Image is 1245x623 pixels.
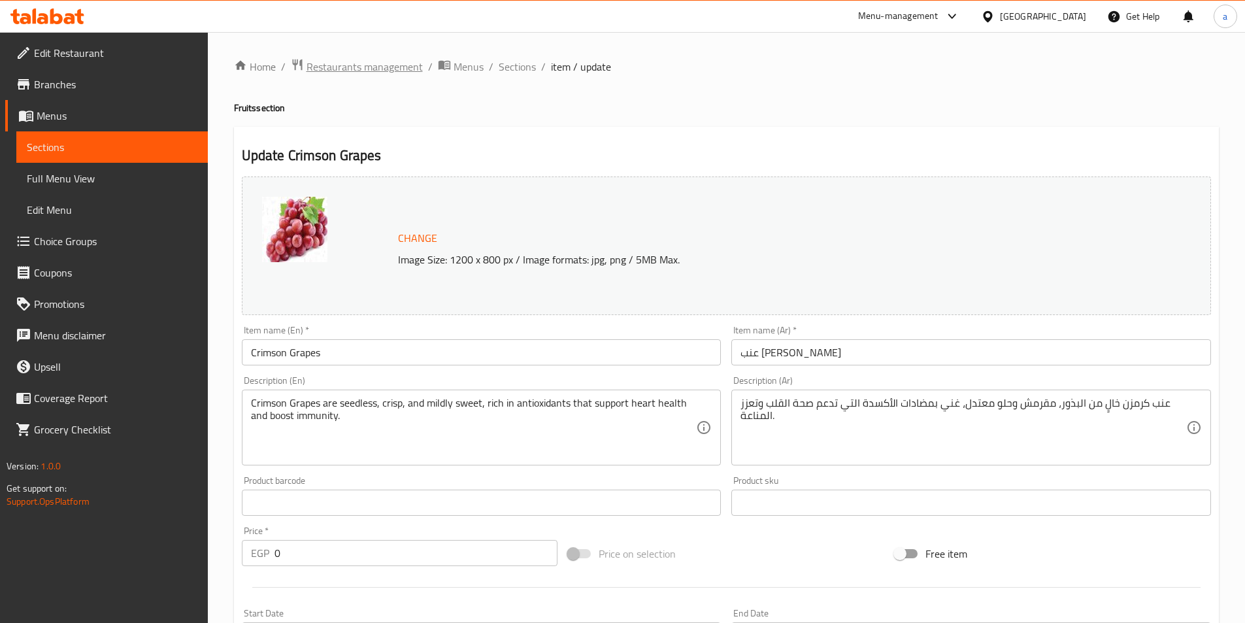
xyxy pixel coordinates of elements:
a: Edit Restaurant [5,37,208,69]
a: Sections [16,131,208,163]
a: Branches [5,69,208,100]
a: Coupons [5,257,208,288]
a: Support.OpsPlatform [7,493,90,510]
a: Full Menu View [16,163,208,194]
span: Version: [7,458,39,475]
a: Sections [499,59,536,75]
a: Home [234,59,276,75]
span: item / update [551,59,611,75]
a: Choice Groups [5,226,208,257]
a: Restaurants management [291,58,423,75]
a: Promotions [5,288,208,320]
span: Menus [454,59,484,75]
span: Change [398,229,437,248]
span: Full Menu View [27,171,197,186]
button: Change [393,225,442,252]
a: Coverage Report [5,382,208,414]
span: Sections [27,139,197,155]
span: 1.0.0 [41,458,61,475]
input: Enter name Ar [731,339,1211,365]
nav: breadcrumb [234,58,1219,75]
textarea: عنب كرمزن خالٍ من البذور، مقرمش وحلو معتدل، غني بمضادات الأكسدة التي تدعم صحة القلب وتعزز المناعة. [740,397,1186,459]
a: Menu disclaimer [5,320,208,351]
span: Edit Restaurant [34,45,197,61]
li: / [489,59,493,75]
div: [GEOGRAPHIC_DATA] [1000,9,1086,24]
span: Edit Menu [27,202,197,218]
input: Please enter price [274,540,558,566]
span: Branches [34,76,197,92]
a: Upsell [5,351,208,382]
span: a [1223,9,1227,24]
span: Grocery Checklist [34,422,197,437]
a: Menus [5,100,208,131]
span: Free item [925,546,967,562]
span: Choice Groups [34,233,197,249]
input: Enter name En [242,339,722,365]
h2: Update Crimson Grapes [242,146,1211,165]
div: Menu-management [858,8,938,24]
span: Menus [37,108,197,124]
span: Coupons [34,265,197,280]
textarea: Crimson Grapes are seedless, crisp, and mildly sweet, rich in antioxidants that support heart hea... [251,397,697,459]
a: Edit Menu [16,194,208,226]
li: / [281,59,286,75]
li: / [428,59,433,75]
a: Menus [438,58,484,75]
span: Upsell [34,359,197,375]
span: Promotions [34,296,197,312]
input: Please enter product barcode [242,490,722,516]
li: / [541,59,546,75]
a: Grocery Checklist [5,414,208,445]
h4: Fruits section [234,101,1219,114]
span: Restaurants management [307,59,423,75]
input: Please enter product sku [731,490,1211,516]
span: Price on selection [599,546,676,562]
span: Menu disclaimer [34,328,197,343]
span: Get support on: [7,480,67,497]
img: %D8%B9%D9%86%D8%A8_%D9%83%D8%B1%D9%85%D8%B3%D9%88%D9%86638615696803954932.jpg [262,197,327,262]
p: EGP [251,545,269,561]
p: Image Size: 1200 x 800 px / Image formats: jpg, png / 5MB Max. [393,252,1089,267]
span: Coverage Report [34,390,197,406]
